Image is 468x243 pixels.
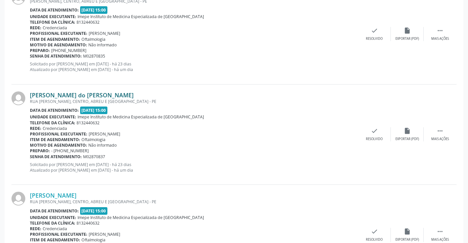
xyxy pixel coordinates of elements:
[11,91,25,105] img: img
[30,237,80,243] b: Item de agendamento:
[30,226,41,231] b: Rede:
[371,228,378,235] i: check
[83,53,105,59] span: M02870835
[88,42,117,48] span: Não informado
[80,6,108,14] span: [DATE] 15:00
[30,91,134,99] a: [PERSON_NAME] do [PERSON_NAME]
[30,120,75,126] b: Telefone da clínica:
[395,237,419,242] div: Exportar (PDF)
[436,127,444,134] i: 
[30,25,41,31] b: Rede:
[30,108,79,113] b: Data de atendimento:
[80,207,108,215] span: [DATE] 15:00
[51,148,89,154] span: - [PHONE_NUMBER]
[436,27,444,34] i: 
[77,220,100,226] span: 8132440632
[395,36,419,41] div: Exportar (PDF)
[11,192,25,206] img: img
[30,53,82,59] b: Senha de atendimento:
[30,154,82,159] b: Senha de atendimento:
[395,137,419,141] div: Exportar (PDF)
[30,199,358,205] div: RUA [PERSON_NAME], CENTRO, ABREU E [GEOGRAPHIC_DATA] - PE
[404,27,411,34] i: insert_drive_file
[436,228,444,235] i: 
[30,215,76,220] b: Unidade executante:
[30,142,87,148] b: Motivo de agendamento:
[43,25,67,31] span: Credenciada
[30,137,80,142] b: Item de agendamento:
[78,14,204,19] span: Imepe Instituto de Medicina Especializada de [GEOGRAPHIC_DATA]
[30,99,358,104] div: RUA [PERSON_NAME], CENTRO, ABREU E [GEOGRAPHIC_DATA] - PE
[404,127,411,134] i: insert_drive_file
[30,162,358,173] p: Solicitado por [PERSON_NAME] em [DATE] - há 23 dias Atualizado por [PERSON_NAME] em [DATE] - há u...
[89,131,120,137] span: [PERSON_NAME]
[81,36,105,42] span: Oftalmologia
[77,120,100,126] span: 8132440632
[30,126,41,131] b: Rede:
[83,154,105,159] span: M02870837
[30,114,76,120] b: Unidade executante:
[30,131,87,137] b: Profissional executante:
[43,126,67,131] span: Credenciada
[78,114,204,120] span: Imepe Instituto de Medicina Especializada de [GEOGRAPHIC_DATA]
[404,228,411,235] i: insert_drive_file
[30,220,75,226] b: Telefone da clínica:
[30,61,358,72] p: Solicitado por [PERSON_NAME] em [DATE] - há 23 dias Atualizado por [PERSON_NAME] em [DATE] - há u...
[30,7,79,13] b: Data de atendimento:
[30,14,76,19] b: Unidade executante:
[431,36,449,41] div: Mais ações
[431,237,449,242] div: Mais ações
[81,237,105,243] span: Oftalmologia
[81,137,105,142] span: Oftalmologia
[30,19,75,25] b: Telefone da clínica:
[431,137,449,141] div: Mais ações
[30,42,87,48] b: Motivo de agendamento:
[43,226,67,231] span: Credenciada
[366,137,383,141] div: Resolvido
[80,107,108,114] span: [DATE] 15:00
[30,208,79,214] b: Data de atendimento:
[366,237,383,242] div: Resolvido
[366,36,383,41] div: Resolvido
[30,192,77,199] a: [PERSON_NAME]
[89,31,120,36] span: [PERSON_NAME]
[77,19,100,25] span: 8132440632
[371,27,378,34] i: check
[30,148,50,154] b: Preparo:
[89,231,120,237] span: [PERSON_NAME]
[51,48,86,53] span: [PHONE_NUMBER]
[88,142,117,148] span: Não informado
[30,36,80,42] b: Item de agendamento:
[371,127,378,134] i: check
[78,215,204,220] span: Imepe Instituto de Medicina Especializada de [GEOGRAPHIC_DATA]
[30,31,87,36] b: Profissional executante:
[30,231,87,237] b: Profissional executante:
[30,48,50,53] b: Preparo:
